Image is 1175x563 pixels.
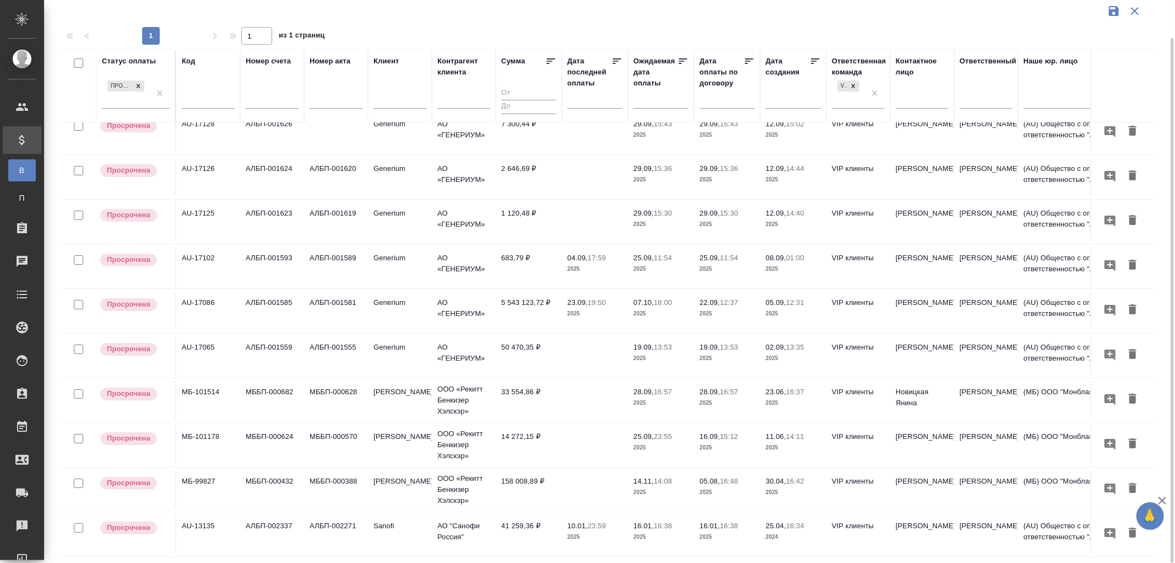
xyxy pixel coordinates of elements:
td: (МБ) ООО "Монблан" [1018,381,1150,420]
p: 29.09, [633,209,654,217]
p: 16.01, [633,522,654,530]
p: 2025 [766,398,821,409]
p: 02.09, [766,343,786,351]
td: [PERSON_NAME] [890,470,954,509]
p: Просрочена [107,120,150,131]
td: 2 646,69 ₽ [496,158,562,196]
td: АЛБП-001619 [304,202,368,241]
p: 2025 [700,442,755,453]
td: AU-17086 [176,292,240,330]
p: 12:37 [720,298,738,307]
td: АЛБП-001589 [304,247,368,286]
p: 2025 [567,532,622,543]
p: Generium [373,163,426,174]
p: 2025 [700,219,755,230]
p: 12.09, [766,209,786,217]
td: VIP клиенты [826,113,890,152]
p: 11:54 [720,254,738,262]
p: АО «ГЕНЕРИУМ» [437,297,490,319]
p: АО «ГЕНЕРИУМ» [437,119,490,141]
p: 2025 [633,487,689,498]
td: [PERSON_NAME] [890,158,954,196]
td: [PERSON_NAME] [890,292,954,330]
p: Просрочена [107,210,150,221]
p: 2025 [633,174,689,185]
p: 16.01, [700,522,720,530]
p: 14:44 [786,164,804,173]
p: 13:53 [720,343,738,351]
p: 2025 [700,532,755,543]
button: Удалить [1123,255,1142,276]
p: 25.04, [766,522,786,530]
p: 15:43 [720,120,738,128]
td: 5 543 123,72 ₽ [496,292,562,330]
td: [PERSON_NAME] [954,247,1018,286]
p: 16.09, [700,432,720,441]
td: AU-17128 [176,113,240,152]
p: 2025 [766,174,821,185]
p: [PERSON_NAME] [373,476,426,487]
p: 23.09, [567,298,588,307]
td: [PERSON_NAME] [954,202,1018,241]
p: 2025 [633,308,689,319]
p: 19:50 [588,298,606,307]
td: (AU) Общество с ограниченной ответственностью "АЛС" [1018,158,1150,196]
td: AU-13135 [176,515,240,554]
span: П [14,192,30,203]
p: 2025 [567,264,622,275]
p: 2025 [766,487,821,498]
td: [PERSON_NAME] [954,470,1018,509]
td: 33 554,86 ₽ [496,381,562,420]
p: Просрочена [107,344,150,355]
p: 29.09, [700,209,720,217]
p: 25.09, [700,254,720,262]
p: 15:12 [720,432,738,441]
td: VIP клиенты [826,381,890,420]
a: В [8,159,36,181]
td: АЛБП-001559 [240,336,304,375]
p: 19.09, [633,343,654,351]
p: Просрочена [107,165,150,176]
p: 29.09, [700,164,720,173]
td: МББП-000570 [304,426,368,464]
p: АО «ГЕНЕРИУМ» [437,163,490,185]
p: 2025 [700,130,755,141]
input: До [501,100,556,114]
td: АЛБП-002337 [240,515,304,554]
p: 17:59 [588,254,606,262]
p: 25.09, [633,254,654,262]
p: 2025 [633,398,689,409]
button: 🙏 [1136,502,1164,530]
p: 2025 [766,308,821,319]
td: (AU) Общество с ограниченной ответственностью "АЛС" [1018,515,1150,554]
p: 15:36 [654,164,672,173]
td: 41 259,36 ₽ [496,515,562,554]
p: 11.06, [766,432,786,441]
p: Generium [373,208,426,219]
p: [PERSON_NAME] [373,431,426,442]
p: Generium [373,119,426,130]
input: От [501,87,556,100]
p: 18:00 [654,298,672,307]
td: МБ-99827 [176,470,240,509]
p: 2025 [766,219,821,230]
p: 16:48 [720,477,738,485]
p: ООО «Рекитт Бенкизер Хэлскэр» [437,384,490,417]
td: АЛБП-002271 [304,515,368,554]
div: Ответственная команда [832,56,886,78]
p: 2025 [700,487,755,498]
td: VIP клиенты [826,470,890,509]
td: VIP клиенты [826,426,890,464]
p: 16:38 [720,522,738,530]
td: [PERSON_NAME] [954,336,1018,375]
td: 14 272,15 ₽ [496,426,562,464]
p: 14:11 [786,432,804,441]
td: (AU) Общество с ограниченной ответственностью "АЛС" [1018,247,1150,286]
p: 15:36 [720,164,738,173]
p: 25.09, [633,432,654,441]
div: Ответственный [960,56,1016,67]
td: VIP клиенты [826,202,890,241]
p: Generium [373,342,426,353]
td: [PERSON_NAME] [890,247,954,286]
td: МББП-000624 [240,426,304,464]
